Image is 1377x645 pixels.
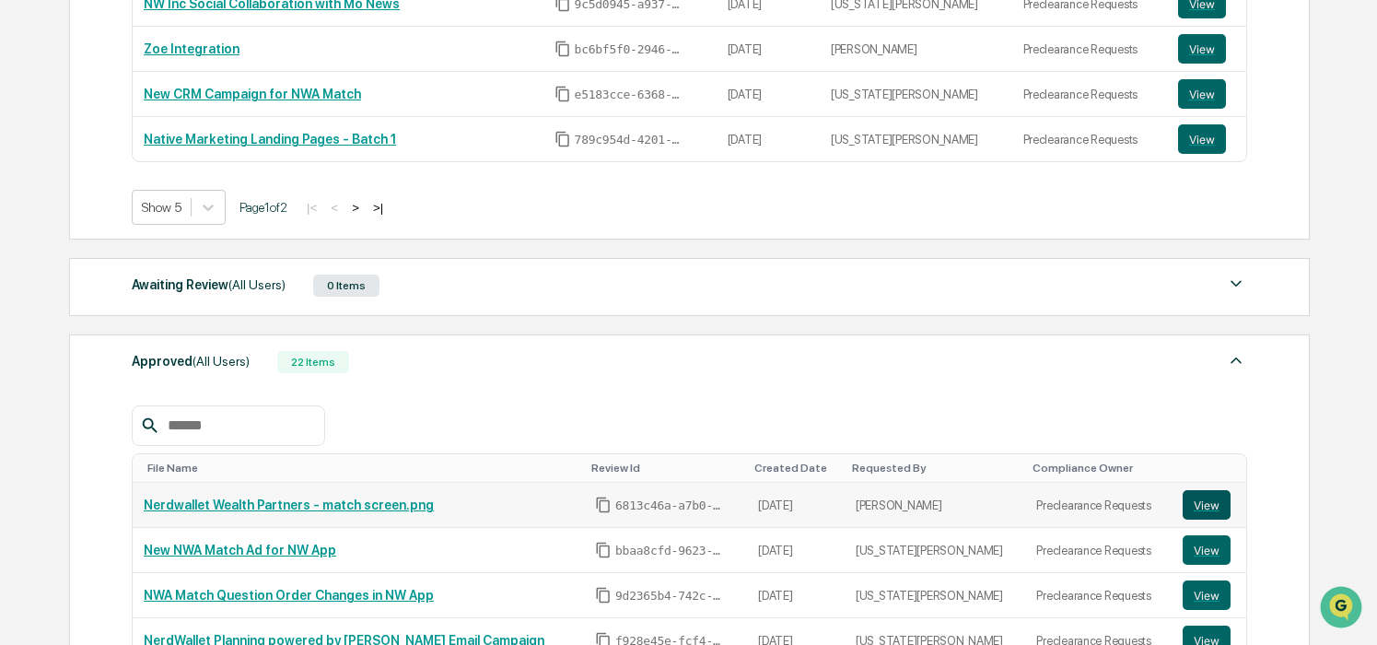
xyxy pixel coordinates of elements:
[228,277,286,292] span: (All Users)
[820,72,1012,117] td: [US_STATE][PERSON_NAME]
[747,528,845,573] td: [DATE]
[193,354,250,369] span: (All Users)
[277,351,349,373] div: 22 Items
[313,147,335,169] button: Start new chat
[147,462,577,475] div: Toggle SortBy
[595,497,612,513] span: Copy Id
[1178,124,1235,154] a: View
[1025,483,1172,528] td: Preclearance Requests
[239,200,287,215] span: Page 1 of 2
[591,462,740,475] div: Toggle SortBy
[144,41,239,56] a: Zoe Integration
[313,275,379,297] div: 0 Items
[18,269,33,284] div: 🔎
[717,117,820,161] td: [DATE]
[63,141,302,159] div: Start new chat
[144,87,361,101] a: New CRM Campaign for NWA Match
[717,72,820,117] td: [DATE]
[368,200,389,216] button: >|
[845,483,1025,528] td: [PERSON_NAME]
[845,573,1025,618] td: [US_STATE][PERSON_NAME]
[1183,580,1235,610] a: View
[1225,273,1247,295] img: caret
[130,311,223,326] a: Powered byPylon
[63,159,233,174] div: We're available if you need us!
[1025,528,1172,573] td: Preclearance Requests
[48,84,304,103] input: Clear
[301,200,322,216] button: |<
[1012,27,1167,72] td: Preclearance Requests
[37,267,116,286] span: Data Lookup
[1183,535,1235,565] a: View
[1186,462,1239,475] div: Toggle SortBy
[554,41,571,57] span: Copy Id
[144,132,396,147] a: Native Marketing Landing Pages - Batch 1
[747,573,845,618] td: [DATE]
[1318,584,1368,634] iframe: Open customer support
[1012,117,1167,161] td: Preclearance Requests
[144,543,336,557] a: New NWA Match Ad for NW App
[1183,580,1231,610] button: View
[845,528,1025,573] td: [US_STATE][PERSON_NAME]
[1178,124,1226,154] button: View
[1178,34,1235,64] a: View
[18,141,52,174] img: 1746055101610-c473b297-6a78-478c-a979-82029cc54cd1
[747,483,845,528] td: [DATE]
[852,462,1018,475] div: Toggle SortBy
[144,498,434,512] a: Nerdwallet Wealth Partners - match screen.png
[1183,490,1231,520] button: View
[575,88,685,102] span: e5183cce-6368-4dcd-9da3-7da2c9b4c483
[615,544,726,558] span: bbaa8cfd-9623-4cae-9797-c083bd643b56
[1178,34,1226,64] button: View
[554,131,571,147] span: Copy Id
[1183,535,1231,565] button: View
[1178,79,1226,109] button: View
[132,273,286,297] div: Awaiting Review
[554,86,571,102] span: Copy Id
[37,232,119,251] span: Preclearance
[346,200,365,216] button: >
[820,117,1012,161] td: [US_STATE][PERSON_NAME]
[754,462,837,475] div: Toggle SortBy
[575,133,685,147] span: 789c954d-4201-4a98-a409-5f3c2b22b70d
[18,234,33,249] div: 🖐️
[11,225,126,258] a: 🖐️Preclearance
[1183,490,1235,520] a: View
[615,589,726,604] span: 9d2365b4-742c-478c-aa35-bcde5b4c594a
[717,27,820,72] td: [DATE]
[595,587,612,604] span: Copy Id
[1025,573,1172,618] td: Preclearance Requests
[152,232,228,251] span: Attestations
[1178,79,1235,109] a: View
[132,349,250,373] div: Approved
[183,312,223,326] span: Pylon
[134,234,148,249] div: 🗄️
[595,542,612,558] span: Copy Id
[820,27,1012,72] td: [PERSON_NAME]
[1012,72,1167,117] td: Preclearance Requests
[1033,462,1164,475] div: Toggle SortBy
[575,42,685,57] span: bc6bf5f0-2946-4cd9-9db4-7e10a28e2bd0
[325,200,344,216] button: <
[615,498,726,513] span: 6813c46a-a7b0-43a5-9065-a33ea90f7d6e
[144,588,434,603] a: NWA Match Question Order Changes in NW App
[11,260,123,293] a: 🔎Data Lookup
[126,225,236,258] a: 🗄️Attestations
[1225,349,1247,371] img: caret
[18,39,335,68] p: How can we help?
